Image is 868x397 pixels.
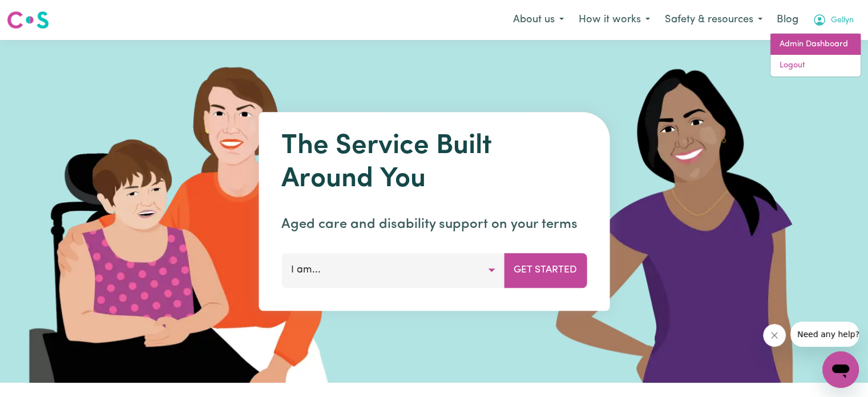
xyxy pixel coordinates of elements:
a: Admin Dashboard [770,34,861,55]
a: Careseekers logo [7,7,49,33]
div: My Account [770,33,861,77]
h1: The Service Built Around You [281,130,587,196]
button: Get Started [504,253,587,287]
button: Safety & resources [657,8,770,32]
p: Aged care and disability support on your terms [281,214,587,235]
span: Gellyn [831,14,854,27]
img: Careseekers logo [7,10,49,30]
a: Blog [770,7,805,33]
a: Logout [770,55,861,77]
iframe: Button to launch messaging window [822,351,859,388]
span: Need any help? [7,8,69,17]
button: About us [506,8,571,32]
button: How it works [571,8,657,32]
iframe: Message from company [790,322,859,347]
button: My Account [805,8,861,32]
button: I am... [281,253,504,287]
iframe: Close message [763,324,786,347]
